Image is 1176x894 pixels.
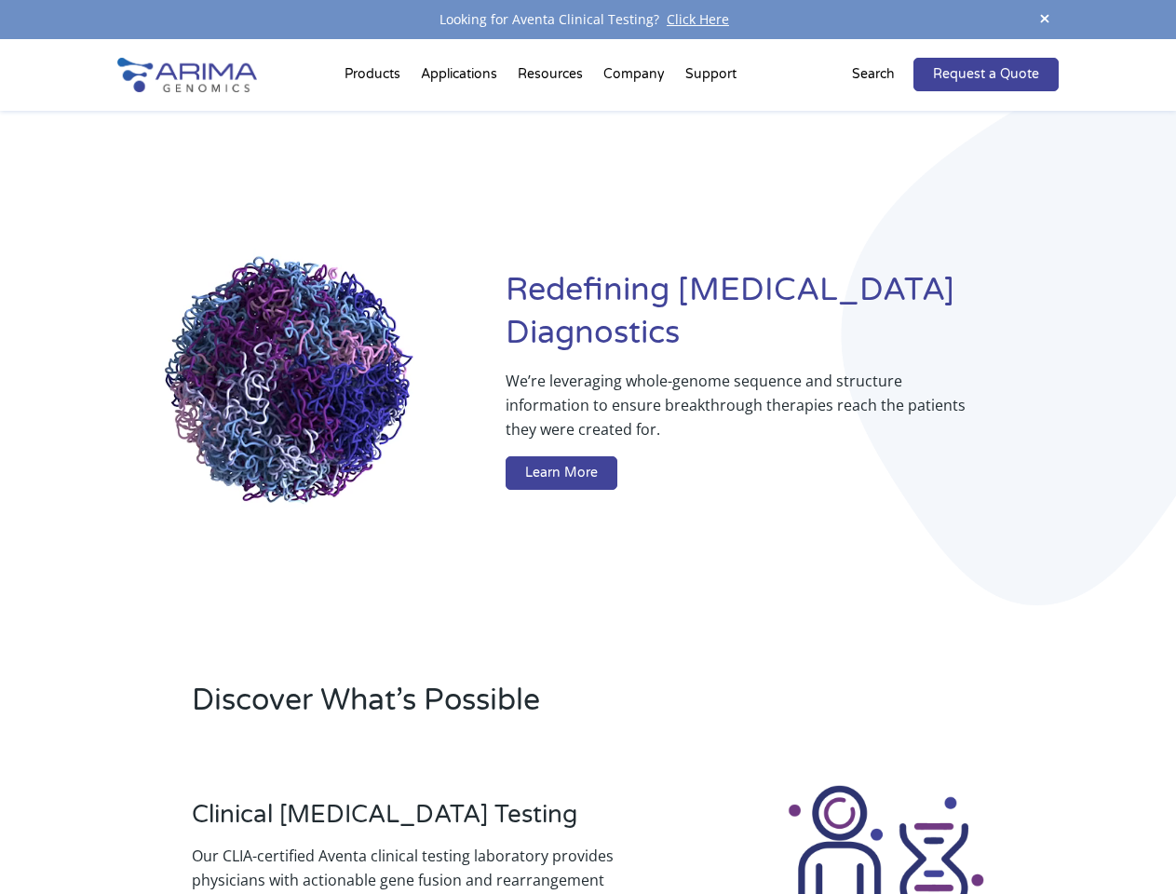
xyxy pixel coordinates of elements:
p: We’re leveraging whole-genome sequence and structure information to ensure breakthrough therapies... [506,369,984,456]
a: Click Here [659,10,737,28]
h3: Clinical [MEDICAL_DATA] Testing [192,800,661,844]
img: Arima-Genomics-logo [117,58,257,92]
p: Search [852,62,895,87]
a: Learn More [506,456,617,490]
div: Looking for Aventa Clinical Testing? [117,7,1058,32]
h2: Discover What’s Possible [192,680,810,736]
a: Request a Quote [913,58,1059,91]
h1: Redefining [MEDICAL_DATA] Diagnostics [506,269,1059,369]
iframe: Chat Widget [1083,805,1176,894]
